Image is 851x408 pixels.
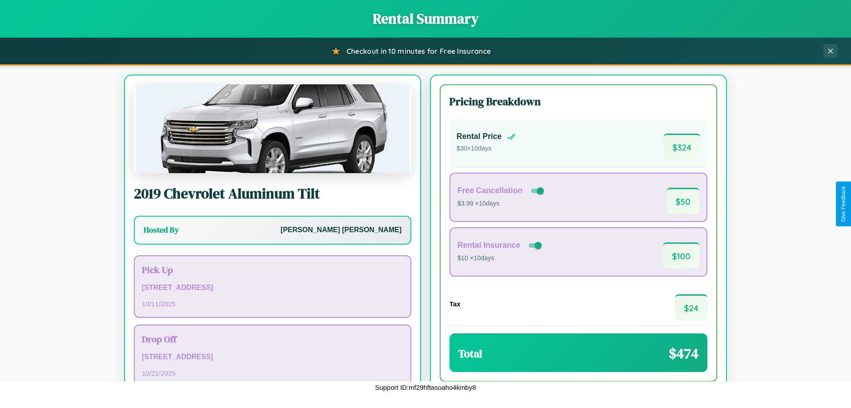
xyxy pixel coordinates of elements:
h4: Rental Insurance [457,241,520,250]
h3: Drop Off [142,333,403,345]
h3: Pricing Breakdown [449,94,707,109]
p: [PERSON_NAME] [PERSON_NAME] [281,224,402,237]
p: $10 × 10 days [457,253,543,264]
p: 10 / 21 / 2025 [142,367,403,379]
p: [STREET_ADDRESS] [142,351,403,364]
span: $ 324 [664,134,700,160]
p: $3.99 × 10 days [457,198,546,210]
h1: Rental Summary [9,9,842,28]
span: $ 100 [663,242,699,269]
p: $ 30 × 10 days [457,143,516,154]
span: Checkout in 10 minutes for Free Insurance [347,47,491,55]
span: $ 50 [667,188,699,214]
h3: Pick Up [142,263,403,276]
h4: Free Cancellation [457,186,523,195]
h4: Rental Price [457,132,502,141]
h3: Hosted By [144,225,179,235]
p: 10 / 11 / 2025 [142,298,403,310]
div: Give Feedback [840,186,847,222]
span: $ 474 [669,344,699,363]
span: $ 24 [675,294,707,321]
img: Chevrolet Aluminum Tilt [134,84,411,173]
p: [STREET_ADDRESS] [142,281,403,294]
h4: Tax [449,300,461,308]
p: Support ID: mf29hftasoaho4kmby8 [375,381,476,393]
h2: 2019 Chevrolet Aluminum Tilt [134,184,411,203]
h3: Total [458,346,482,361]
